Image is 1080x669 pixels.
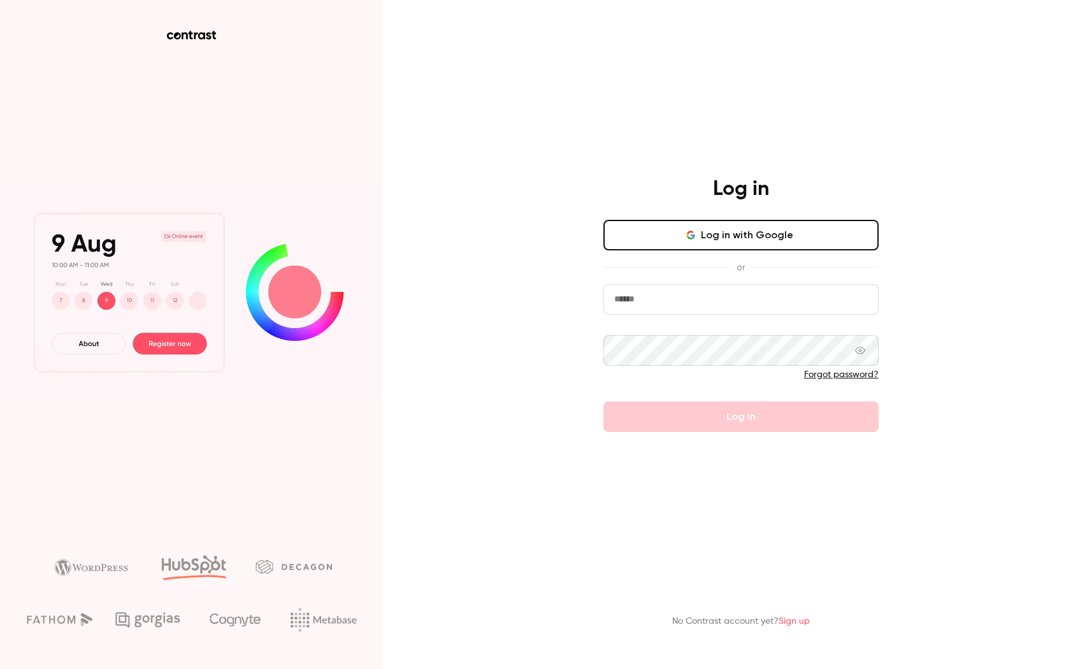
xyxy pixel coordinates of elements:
[672,615,810,628] p: No Contrast account yet?
[804,370,879,379] a: Forgot password?
[603,220,879,250] button: Log in with Google
[779,617,810,626] a: Sign up
[713,176,769,202] h4: Log in
[256,559,332,573] img: decagon
[730,261,751,274] span: or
